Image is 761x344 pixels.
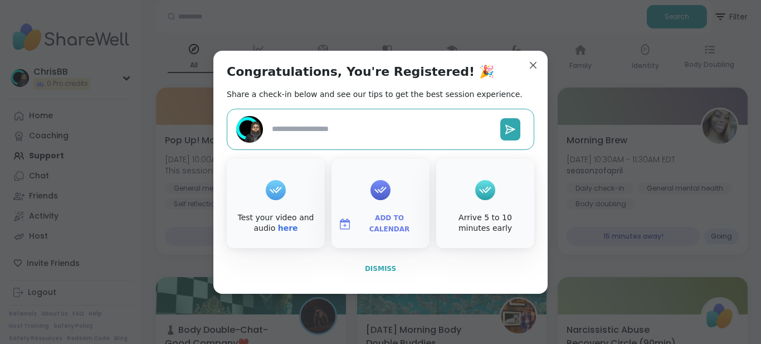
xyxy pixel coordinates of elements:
span: Dismiss [365,265,396,273]
a: here [278,224,298,232]
h1: Congratulations, You're Registered! 🎉 [227,64,494,80]
span: Add to Calendar [356,213,423,235]
div: Arrive 5 to 10 minutes early [438,212,532,234]
img: ShareWell Logomark [338,217,352,231]
div: Test your video and audio [229,212,323,234]
button: Dismiss [227,257,534,280]
img: ChrisBB [236,116,263,143]
h2: Share a check-in below and see our tips to get the best session experience. [227,89,523,100]
button: Add to Calendar [334,212,427,236]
